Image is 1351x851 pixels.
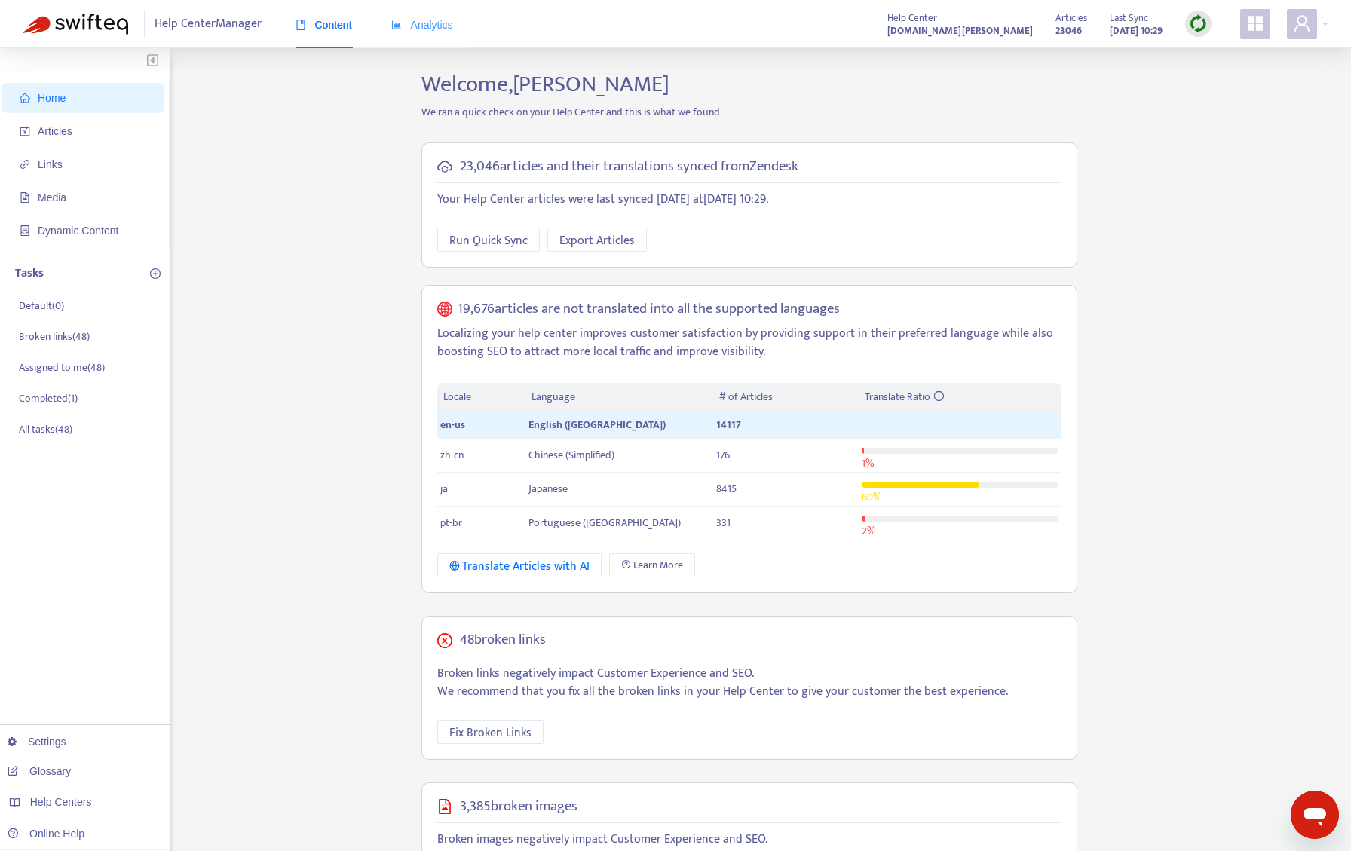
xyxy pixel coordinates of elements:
a: Settings [8,736,66,748]
span: plus-circle [150,268,161,279]
h5: 3,385 broken images [460,798,577,816]
span: Content [296,19,352,31]
span: Export Articles [559,231,635,250]
span: Help Center Manager [155,10,262,38]
span: 1 % [862,455,874,472]
span: 2 % [862,522,875,540]
span: English ([GEOGRAPHIC_DATA]) [528,416,666,433]
button: Translate Articles with AI [437,553,602,577]
span: 176 [716,446,730,464]
p: Localizing your help center improves customer satisfaction by providing support in their preferre... [437,325,1061,361]
span: Last Sync [1110,10,1148,26]
span: Help Center [887,10,937,26]
span: file-image [437,799,452,814]
span: Articles [38,125,72,137]
a: Online Help [8,828,84,840]
th: # of Articles [713,383,859,412]
span: Portuguese ([GEOGRAPHIC_DATA]) [528,514,681,531]
p: Broken links ( 48 ) [19,329,90,344]
span: Links [38,158,63,170]
span: 60 % [862,488,881,506]
p: Completed ( 1 ) [19,390,78,406]
span: zh-cn [440,446,464,464]
span: en-us [440,416,465,433]
p: Tasks [15,265,44,283]
span: container [20,225,30,236]
span: Welcome, [PERSON_NAME] [421,66,669,103]
span: file-image [20,192,30,203]
span: ja [440,480,448,497]
img: Swifteq [23,14,128,35]
th: Locale [437,383,526,412]
div: Translate Ratio [865,389,1055,406]
a: Learn More [609,553,695,577]
span: close-circle [437,633,452,648]
span: Japanese [528,480,568,497]
span: area-chart [391,20,402,30]
th: Language [525,383,712,412]
button: Run Quick Sync [437,228,540,252]
span: account-book [20,126,30,136]
span: Learn More [633,557,683,574]
img: sync.dc5367851b00ba804db3.png [1189,14,1208,33]
p: Default ( 0 ) [19,298,64,314]
h5: 23,046 articles and their translations synced from Zendesk [460,158,798,176]
span: cloud-sync [437,159,452,174]
span: book [296,20,306,30]
iframe: メッセージングウィンドウを開くボタン [1291,791,1339,839]
button: Export Articles [547,228,647,252]
span: Chinese (Simplified) [528,446,614,464]
span: Dynamic Content [38,225,118,237]
p: We ran a quick check on your Help Center and this is what we found [410,104,1089,120]
span: global [437,301,452,318]
span: Articles [1055,10,1087,26]
span: Run Quick Sync [449,231,528,250]
button: Fix Broken Links [437,720,544,744]
a: Glossary [8,765,71,777]
p: Broken links negatively impact Customer Experience and SEO. We recommend that you fix all the bro... [437,665,1061,701]
h5: 19,676 articles are not translated into all the supported languages [458,301,840,318]
span: 14117 [716,416,741,433]
span: user [1293,14,1311,32]
span: Home [38,92,66,104]
span: pt-br [440,514,462,531]
span: Analytics [391,19,453,31]
span: link [20,159,30,170]
h5: 48 broken links [460,632,546,649]
a: [DOMAIN_NAME][PERSON_NAME] [887,22,1033,39]
span: appstore [1246,14,1264,32]
span: Fix Broken Links [449,724,532,742]
span: Help Centers [30,796,92,808]
p: Assigned to me ( 48 ) [19,360,105,375]
span: 8415 [716,480,737,497]
p: Your Help Center articles were last synced [DATE] at [DATE] 10:29 . [437,191,1061,209]
span: Media [38,191,66,204]
div: Translate Articles with AI [449,557,590,576]
span: 331 [716,514,731,531]
strong: [DOMAIN_NAME][PERSON_NAME] [887,23,1033,39]
span: home [20,93,30,103]
strong: [DATE] 10:29 [1110,23,1163,39]
strong: 23046 [1055,23,1082,39]
p: All tasks ( 48 ) [19,421,72,437]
